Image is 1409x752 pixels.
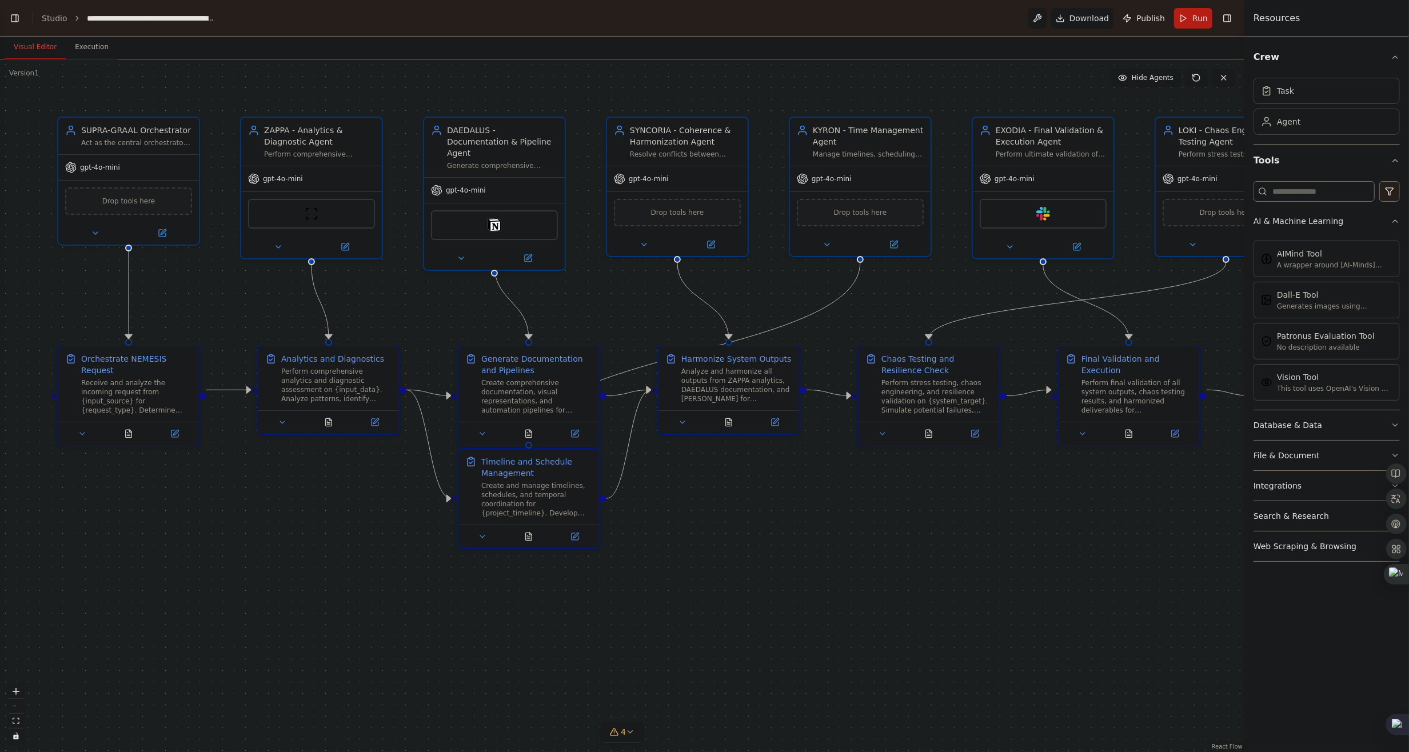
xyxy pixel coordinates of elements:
div: ZAPPA - Analytics & Diagnostic AgentPerform comprehensive analytics and diagnostics on {input_dat... [240,117,383,259]
div: SUPRA-GRAAL OrchestratorAct as the central orchestrator for the NEMESIS multi-agent architecture,... [57,117,200,246]
div: Orchestrate NEMESIS Request [81,353,192,376]
div: DAEDALUS - Documentation & Pipeline AgentGenerate comprehensive documentation, create visual repr... [423,117,566,271]
div: Patronus Evaluation Tool [1277,330,1375,342]
g: Edge from 7cd70eda-ef44-4cda-9fa1-26ce1132681c to 36c28123-6829-4dae-a507-bab6db45398c [807,384,851,401]
img: Slack [1036,207,1050,221]
button: Open in side panel [1155,427,1195,441]
button: Open in side panel [496,251,560,265]
div: Database & Data [1254,419,1322,431]
div: Harmonize System Outputs [681,353,792,365]
img: Notion [488,218,501,232]
button: No output available [505,530,553,543]
h4: Resources [1254,11,1300,25]
div: Manage timelines, scheduling, and temporal coordination for {project_timeline}. Handle timekeeper... [813,150,924,159]
button: Show left sidebar [7,10,23,26]
button: Open in side panel [130,226,194,240]
div: Generate comprehensive documentation, create visual representations, and design automation pipeli... [447,161,558,170]
span: gpt-4o-mini [629,174,669,183]
g: Edge from fb4e388d-7a82-45eb-a95f-03c3b575e7a3 to 9c2f8c0c-a8ca-4f82-af92-9e2262da2ac9 [123,251,134,339]
g: Edge from 5895bb12-5df4-4bae-b8f2-bee7ebedc689 to 62ca1b67-2a65-428e-bff9-23f93f77bc66 [1037,265,1135,339]
g: Edge from 62ca1b67-2a65-428e-bff9-23f93f77bc66 to 61c0d604-4a35-4704-b0e8-e65788969f93 [1207,384,1251,401]
button: Open in side panel [955,427,995,441]
div: Perform ultimate validation of all conditions and requirements for {execution_target} before fina... [996,150,1107,159]
div: KYRON - Time Management Agent [813,125,924,147]
img: ScrapeWebsiteTool [305,207,318,221]
div: No description available [1277,343,1375,352]
button: fit view [9,714,23,729]
div: A wrapper around [AI-Minds]([URL][DOMAIN_NAME]). Useful for when you need answers to questions fr... [1277,261,1392,270]
button: No output available [905,427,953,441]
div: Harmonize System OutputsAnalyze and harmonize all outputs from ZAPPA analytics, DAEDALUS document... [657,345,800,435]
div: Task [1277,85,1294,97]
div: Resolve conflicts between different agent outputs, harmonize all system outputs to ensure consist... [630,150,741,159]
button: Open in side panel [861,238,926,251]
span: Drop tools here [102,195,155,207]
div: Chaos Testing and Resilience CheckPerform stress testing, chaos engineering, and resilience valid... [857,345,1000,446]
button: Open in side panel [555,427,594,441]
button: Web Scraping & Browsing [1254,531,1400,561]
span: gpt-4o-mini [446,186,486,195]
button: No output available [705,415,753,429]
div: Perform stress testing, chaos engineering, and resilience validation on {system_target}. Simulate... [881,378,992,415]
button: Open in side panel [1044,240,1109,254]
div: LOKI - Chaos Engineering & Testing AgentPerform stress tests, chaos engineering, and system resil... [1155,117,1298,257]
g: Edge from 339dd82b-af9a-4043-a29c-630d0b22208b to 787fa525-90c0-4240-9a54-86bd1be6d947 [306,265,334,339]
div: AI & Machine Learning [1254,215,1343,227]
div: DAEDALUS - Documentation & Pipeline Agent [447,125,558,159]
button: toggle interactivity [9,729,23,743]
button: File & Document [1254,441,1400,470]
g: Edge from e6d0ef05-23c1-4661-8150-66f1726f296b to 87a521dc-173b-41a2-b5e2-62f4a0d4ec9a [489,265,534,339]
div: Perform comprehensive analytics and diagnostics on {input_data}, including analysis, diagnostic a... [264,150,375,159]
button: zoom in [9,684,23,699]
button: 4 [600,722,644,743]
span: gpt-4o-mini [1178,174,1218,183]
button: No output available [105,427,153,441]
span: gpt-4o-mini [80,163,120,172]
button: Hide right sidebar [1219,10,1235,26]
button: Search & Research [1254,501,1400,531]
span: Drop tools here [1200,207,1253,218]
div: Vision Tool [1277,371,1392,383]
div: This tool uses OpenAI's Vision API to describe the contents of an image. [1277,384,1392,393]
div: Search & Research [1254,510,1329,522]
div: Perform final validation of all system outputs, chaos testing results, and harmonized deliverable... [1081,378,1192,415]
g: Edge from 36c28123-6829-4dae-a507-bab6db45398c to 62ca1b67-2a65-428e-bff9-23f93f77bc66 [1007,384,1051,401]
div: Final Validation and Execution [1081,353,1192,376]
button: No output available [305,415,353,429]
button: Open in side panel [155,427,194,441]
div: SYNCORIA - Coherence & Harmonization Agent [630,125,741,147]
div: KYRON - Time Management AgentManage timelines, scheduling, and temporal coordination for {project... [789,117,932,257]
div: Act as the central orchestrator for the NEMESIS multi-agent architecture, routing requests to spe... [81,138,192,147]
div: Version 1 [9,69,39,78]
g: Edge from 59195acd-8f05-4af4-9b9f-ad841dee9683 to 36c28123-6829-4dae-a507-bab6db45398c [923,262,1232,339]
div: Dall-E Tool [1277,289,1392,301]
button: Execution [66,35,118,59]
div: Timeline and Schedule Management [481,456,592,479]
span: Hide Agents [1132,73,1173,82]
div: Generate Documentation and PipelinesCreate comprehensive documentation, visual representations, a... [457,345,600,446]
button: Visual Editor [5,35,66,59]
g: Edge from 26b49db6-7a93-4eb8-95de-b980f53cc781 to 3535ee8d-7e9e-4ac0-a2b6-d00007e4536a [523,262,866,442]
div: Final Validation and ExecutionPerform final validation of all system outputs, chaos testing resul... [1057,345,1200,446]
a: Studio [42,14,67,23]
button: Open in side panel [355,415,394,429]
div: Perform comprehensive analytics and diagnostic assessment on {input_data}. Analyze patterns, iden... [281,367,392,403]
div: Perform stress tests, chaos engineering, and system resilience testing on {system_target}. Simula... [1179,150,1290,159]
div: Generate Documentation and Pipelines [481,353,592,376]
button: Open in side panel [755,415,795,429]
button: No output available [1105,427,1153,441]
img: DallETool [1261,294,1272,306]
button: No output available [505,427,553,441]
nav: breadcrumb [42,13,215,24]
button: Run [1174,8,1212,29]
g: Edge from 3535ee8d-7e9e-4ac0-a2b6-d00007e4536a to 7cd70eda-ef44-4cda-9fa1-26ce1132681c [606,384,651,504]
div: React Flow controls [9,684,23,743]
div: SYNCORIA - Coherence & Harmonization AgentResolve conflicts between different agent outputs, harm... [606,117,749,257]
g: Edge from 9c2f8c0c-a8ca-4f82-af92-9e2262da2ac9 to 787fa525-90c0-4240-9a54-86bd1be6d947 [206,384,251,395]
g: Edge from 787fa525-90c0-4240-9a54-86bd1be6d947 to 3535ee8d-7e9e-4ac0-a2b6-d00007e4536a [406,384,451,504]
g: Edge from c555960b-1890-480b-9759-943a7b9fb544 to 7cd70eda-ef44-4cda-9fa1-26ce1132681c [672,262,735,339]
span: gpt-4o-mini [995,174,1035,183]
button: Publish [1118,8,1169,29]
span: gpt-4o-mini [263,174,303,183]
img: AIMindTool [1261,253,1272,265]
